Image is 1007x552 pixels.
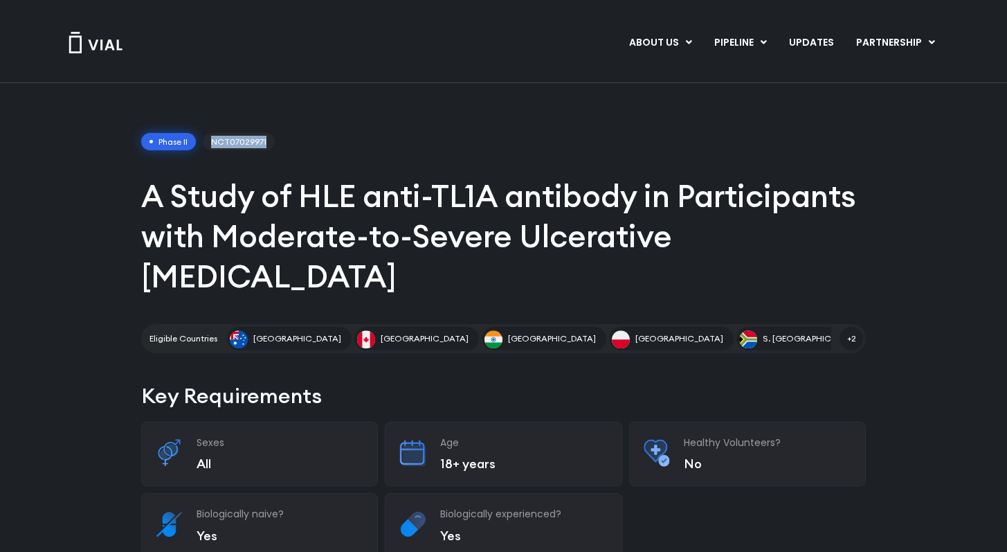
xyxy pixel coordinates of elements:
p: All [197,456,364,472]
h3: Healthy Volunteers? [684,436,851,449]
h3: Biologically experienced? [440,508,608,520]
span: S. [GEOGRAPHIC_DATA] [763,332,860,345]
span: Phase II [141,133,196,151]
span: +2 [840,327,863,350]
img: Canada [357,330,375,348]
span: [GEOGRAPHIC_DATA] [253,332,341,345]
a: PARTNERSHIPMenu Toggle [845,31,946,55]
img: India [484,330,502,348]
p: Yes [197,528,364,544]
span: NCT07029971 [203,133,275,151]
img: S. Africa [739,330,757,348]
p: 18+ years [440,456,608,472]
a: UPDATES [778,31,844,55]
h2: Key Requirements [141,381,866,411]
p: No [684,456,851,472]
p: Yes [440,528,608,544]
span: [GEOGRAPHIC_DATA] [635,332,723,345]
span: [GEOGRAPHIC_DATA] [381,332,469,345]
h3: Age [440,436,608,449]
h3: Biologically naive? [197,508,364,520]
h1: A Study of HLE anti-TL1A antibody in Participants with Moderate-to-Severe Ulcerative [MEDICAL_DATA] [141,176,866,296]
h3: Sexes [197,436,364,449]
img: Australia [230,330,248,348]
img: Poland [612,330,630,348]
a: PIPELINEMenu Toggle [703,31,777,55]
a: ABOUT USMenu Toggle [618,31,702,55]
img: Vial Logo [68,32,123,53]
span: [GEOGRAPHIC_DATA] [508,332,596,345]
h2: Eligible Countries [149,332,217,345]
